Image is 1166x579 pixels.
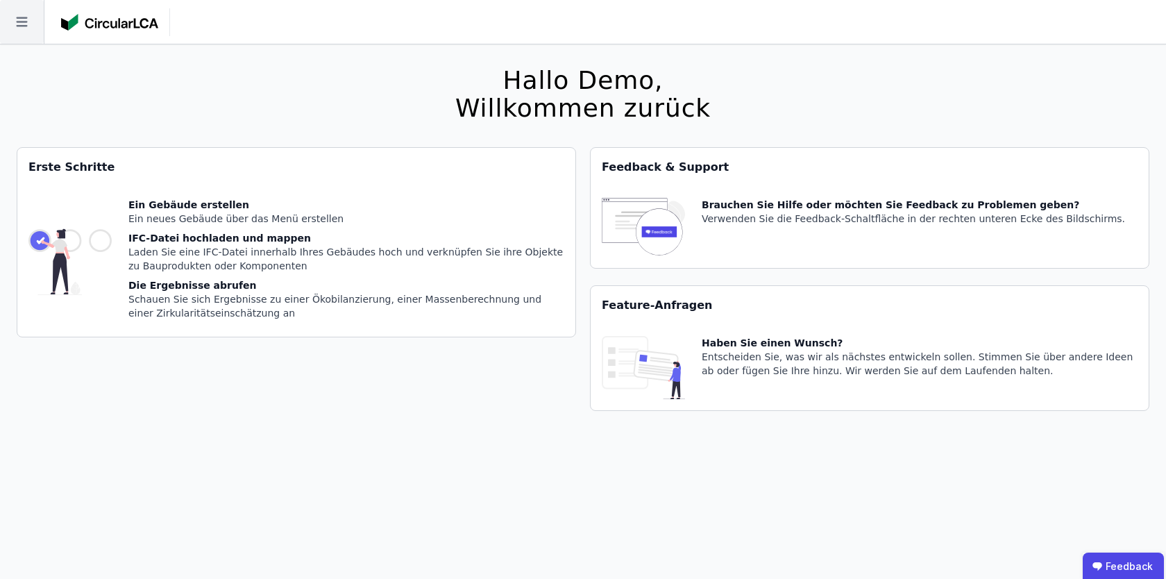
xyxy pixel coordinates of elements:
div: Willkommen zurück [455,94,711,122]
div: Brauchen Sie Hilfe oder möchten Sie Feedback zu Problemen geben? [702,198,1125,212]
div: Die Ergebnisse abrufen [128,278,564,292]
div: Ein Gebäude erstellen [128,198,564,212]
div: Erste Schritte [17,148,575,187]
img: feature_request_tile-UiXE1qGU.svg [602,336,685,399]
div: Entscheiden Sie, was wir als nächstes entwickeln sollen. Stimmen Sie über andere Ideen ab oder fü... [702,350,1138,378]
img: getting_started_tile-DrF_GRSv.svg [28,198,112,326]
div: Feedback & Support [591,148,1149,187]
div: IFC-Datei hochladen und mappen [128,231,564,245]
div: Laden Sie eine IFC-Datei innerhalb Ihres Gebäudes hoch und verknüpfen Sie ihre Objekte zu Bauprod... [128,245,564,273]
div: Verwenden Sie die Feedback-Schaltfläche in der rechten unteren Ecke des Bildschirms. [702,212,1125,226]
div: Hallo Demo, [455,67,711,94]
div: Ein neues Gebäude über das Menü erstellen [128,212,564,226]
div: Haben Sie einen Wunsch? [702,336,1138,350]
div: Feature-Anfragen [591,286,1149,325]
div: Schauen Sie sich Ergebnisse zu einer Ökobilanzierung, einer Massenberechnung und einer Zirkularit... [128,292,564,320]
img: Concular [61,14,158,31]
img: feedback-icon-HCTs5lye.svg [602,198,685,257]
